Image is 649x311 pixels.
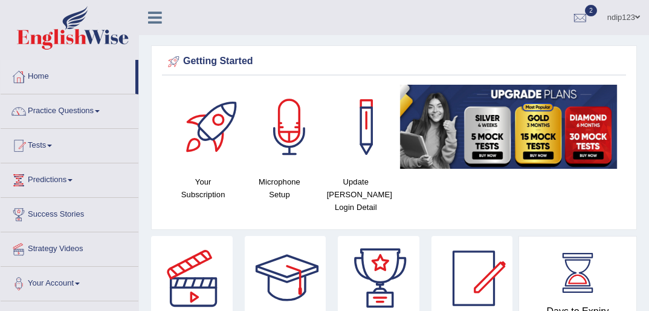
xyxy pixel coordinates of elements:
[1,163,138,194] a: Predictions
[1,232,138,263] a: Strategy Videos
[171,175,235,201] h4: Your Subscription
[1,267,138,297] a: Your Account
[1,198,138,228] a: Success Stories
[1,94,138,125] a: Practice Questions
[400,85,617,169] img: small5.jpg
[324,175,388,214] h4: Update [PERSON_NAME] Login Detail
[165,53,623,71] div: Getting Started
[247,175,311,201] h4: Microphone Setup
[1,129,138,159] a: Tests
[1,60,135,90] a: Home
[585,5,597,16] span: 2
